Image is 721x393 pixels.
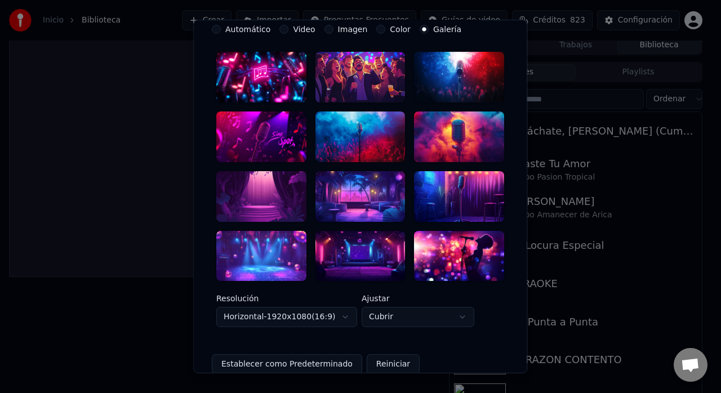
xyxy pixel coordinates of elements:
label: Color [390,25,411,33]
label: Video [293,25,315,33]
label: Automático [225,25,270,33]
label: Galería [433,25,461,33]
label: Ajustar [362,294,474,302]
div: VideoPersonalizar video de karaoke: usar imagen, video o color [212,25,509,383]
label: Imagen [338,25,368,33]
button: Reiniciar [367,354,420,374]
label: Resolución [216,294,357,302]
button: Establecer como Predeterminado [212,354,362,374]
